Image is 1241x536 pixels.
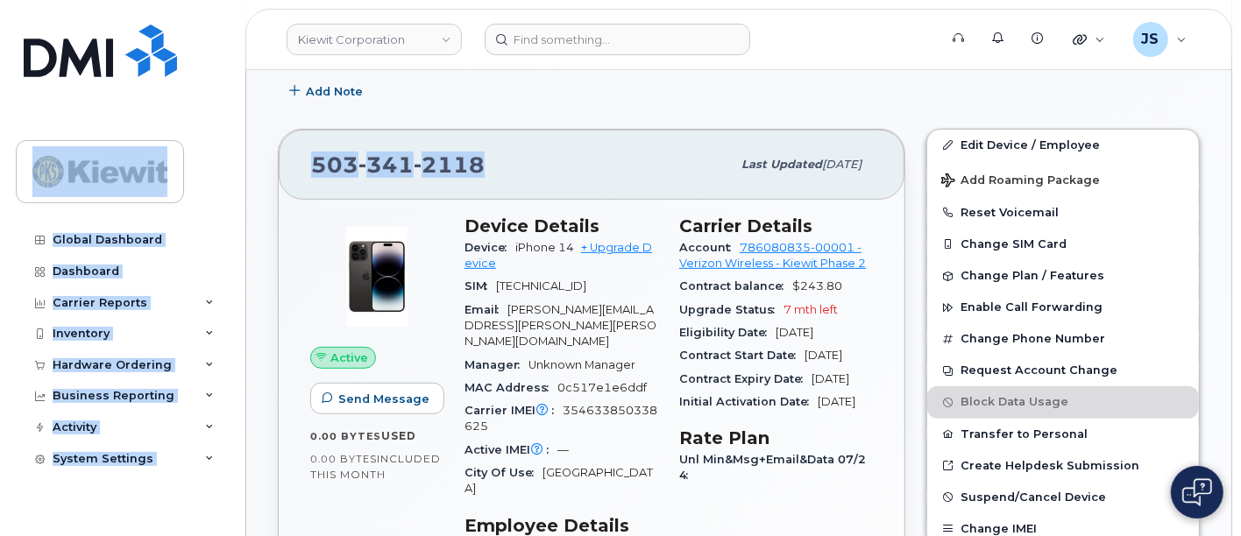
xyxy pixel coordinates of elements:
[927,161,1199,197] button: Add Roaming Package
[776,326,813,339] span: [DATE]
[310,383,444,414] button: Send Message
[927,197,1199,229] button: Reset Voicemail
[464,515,658,536] h3: Employee Details
[330,349,368,366] span: Active
[679,303,784,316] span: Upgrade Status
[485,24,750,55] input: Find something...
[741,158,822,171] span: Last updated
[1142,29,1159,50] span: JS
[358,152,414,178] span: 341
[464,466,653,495] span: [GEOGRAPHIC_DATA]
[1060,22,1117,57] div: Quicklinks
[927,292,1199,323] button: Enable Call Forwarding
[812,372,849,385] span: [DATE]
[679,326,776,339] span: Eligibility Date
[464,466,542,479] span: City Of Use
[927,386,1199,418] button: Block Data Usage
[464,404,563,417] span: Carrier IMEI
[515,241,574,254] span: iPhone 14
[792,279,842,293] span: $243.80
[941,173,1100,190] span: Add Roaming Package
[805,349,842,362] span: [DATE]
[557,381,647,394] span: 0c517e1e6ddf
[1182,478,1212,506] img: Open chat
[310,430,381,442] span: 0.00 Bytes
[464,443,557,456] span: Active IMEI
[679,241,866,270] a: 786080835-00001 - Verizon Wireless - Kiewit Phase 2
[381,429,416,442] span: used
[414,152,485,178] span: 2118
[927,130,1199,161] a: Edit Device / Employee
[679,395,818,408] span: Initial Activation Date
[464,279,496,293] span: SIM
[338,391,429,407] span: Send Message
[679,427,873,448] h3: Rate Plan
[961,270,1104,283] span: Change Plan / Features
[464,358,528,371] span: Manager
[927,482,1199,513] button: Suspend/Cancel Device
[278,76,378,108] button: Add Note
[679,241,740,254] span: Account
[818,395,855,408] span: [DATE]
[822,158,862,171] span: [DATE]
[961,301,1103,314] span: Enable Call Forwarding
[927,419,1199,450] button: Transfer to Personal
[557,443,569,456] span: —
[496,279,586,293] span: [TECHNICAL_ID]
[464,241,515,254] span: Device
[679,372,812,385] span: Contract Expiry Date
[679,279,792,293] span: Contract balance
[927,323,1199,355] button: Change Phone Number
[927,355,1199,386] button: Request Account Change
[464,381,557,394] span: MAC Address
[528,358,635,371] span: Unknown Manager
[679,349,805,362] span: Contract Start Date
[464,303,656,349] span: [PERSON_NAME][EMAIL_ADDRESS][PERSON_NAME][PERSON_NAME][DOMAIN_NAME]
[1121,22,1199,57] div: Jenna Savard
[961,490,1106,504] span: Suspend/Cancel Device
[324,224,429,329] img: image20231002-3703462-njx0qo.jpeg
[464,215,658,236] h3: Device Details
[927,450,1199,482] a: Create Helpdesk Submission
[306,83,363,100] span: Add Note
[784,303,838,316] span: 7 mth left
[927,229,1199,260] button: Change SIM Card
[464,303,507,316] span: Email
[679,453,866,482] span: Unl Min&Msg+Email&Data 07/24
[311,152,485,178] span: 503
[679,215,873,236] h3: Carrier Details
[287,24,462,55] a: Kiewit Corporation
[310,452,441,481] span: included this month
[310,453,377,465] span: 0.00 Bytes
[927,260,1199,292] button: Change Plan / Features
